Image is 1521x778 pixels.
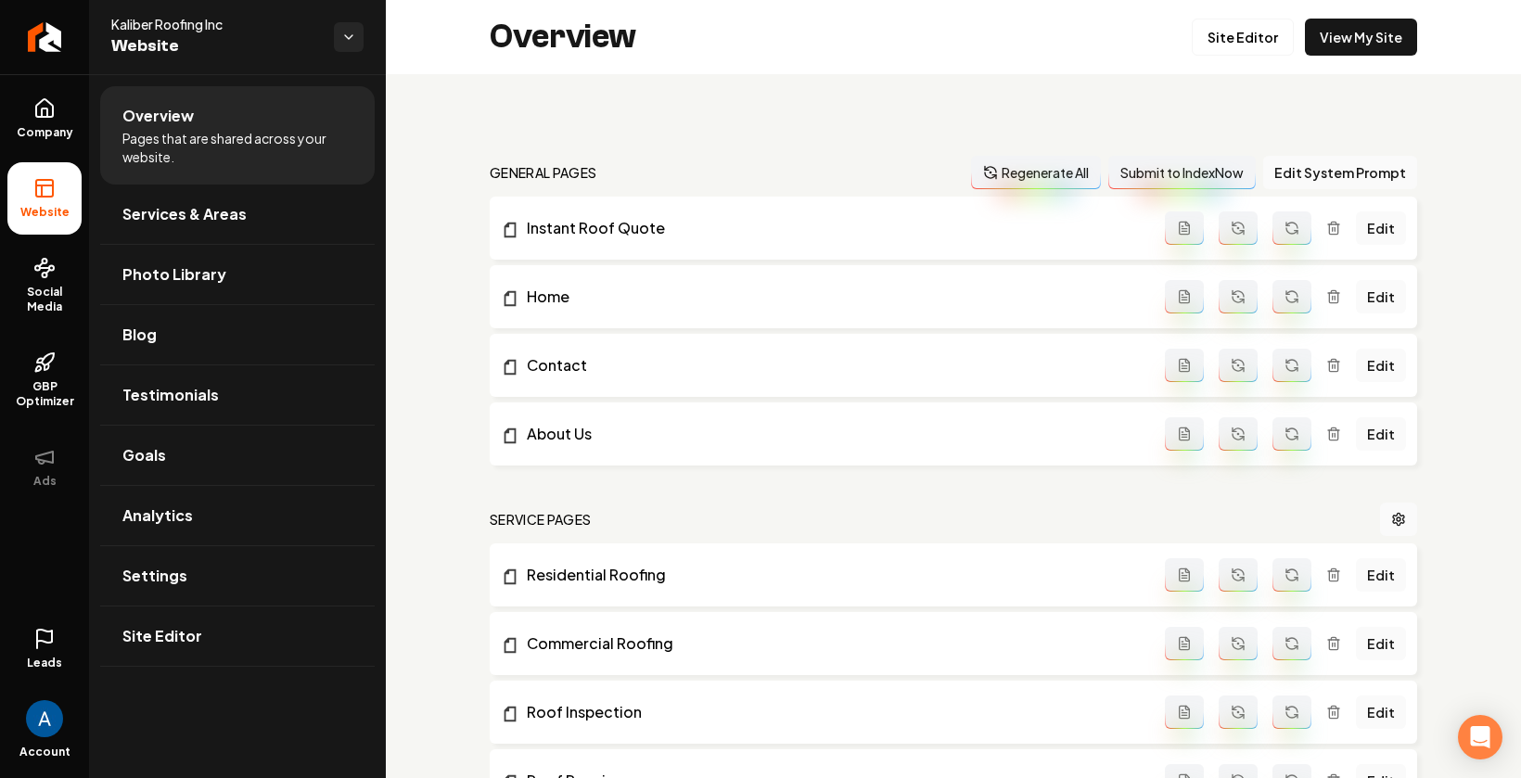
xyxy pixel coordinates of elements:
a: GBP Optimizer [7,337,82,424]
span: Overview [122,105,194,127]
span: Account [19,745,70,759]
span: Goals [122,444,166,466]
span: Services & Areas [122,203,247,225]
a: Edit [1356,349,1406,382]
a: View My Site [1305,19,1417,56]
a: Leads [7,613,82,685]
span: GBP Optimizer [7,379,82,409]
span: Site Editor [122,625,202,647]
a: Edit [1356,211,1406,245]
span: Website [13,205,77,220]
button: Edit System Prompt [1263,156,1417,189]
a: Site Editor [1192,19,1294,56]
a: Contact [501,354,1165,376]
button: Open user button [26,693,63,737]
h2: Overview [490,19,636,56]
a: Edit [1356,280,1406,313]
a: Company [7,83,82,155]
a: Goals [100,426,375,485]
a: Analytics [100,486,375,545]
h2: general pages [490,163,597,182]
button: Add admin page prompt [1165,211,1204,245]
span: Photo Library [122,263,226,286]
a: Testimonials [100,365,375,425]
button: Ads [7,431,82,504]
span: Pages that are shared across your website. [122,129,352,166]
a: Photo Library [100,245,375,304]
a: Services & Areas [100,185,375,244]
button: Add admin page prompt [1165,627,1204,660]
span: Settings [122,565,187,587]
a: Roof Inspection [501,701,1165,723]
a: Instant Roof Quote [501,217,1165,239]
span: Ads [26,474,64,489]
button: Submit to IndexNow [1108,156,1256,189]
button: Add admin page prompt [1165,280,1204,313]
a: Settings [100,546,375,606]
span: Analytics [122,504,193,527]
span: Company [9,125,81,140]
a: Edit [1356,558,1406,592]
button: Regenerate All [971,156,1101,189]
button: Add admin page prompt [1165,558,1204,592]
a: Social Media [7,242,82,329]
button: Add admin page prompt [1165,417,1204,451]
a: Residential Roofing [501,564,1165,586]
button: Add admin page prompt [1165,695,1204,729]
img: Rebolt Logo [28,22,62,52]
a: Blog [100,305,375,364]
a: Edit [1356,417,1406,451]
img: Andrew Magana [26,700,63,737]
span: Blog [122,324,157,346]
a: About Us [501,423,1165,445]
a: Site Editor [100,606,375,666]
span: Website [111,33,319,59]
a: Home [501,286,1165,308]
a: Edit [1356,627,1406,660]
span: Kaliber Roofing Inc [111,15,319,33]
span: Social Media [7,285,82,314]
button: Add admin page prompt [1165,349,1204,382]
span: Leads [27,656,62,670]
span: Testimonials [122,384,219,406]
div: Open Intercom Messenger [1458,715,1502,759]
a: Commercial Roofing [501,632,1165,655]
a: Edit [1356,695,1406,729]
h2: Service Pages [490,510,592,529]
